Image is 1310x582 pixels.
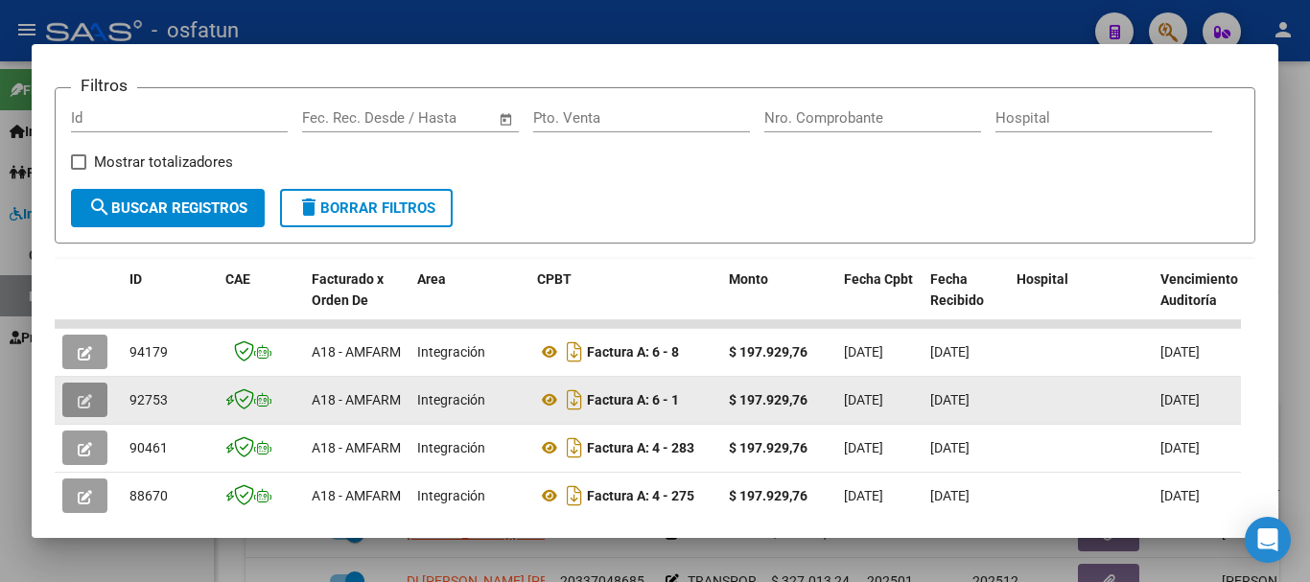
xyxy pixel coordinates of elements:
span: ID [129,271,142,287]
span: Mostrar totalizadores [94,151,233,174]
i: Descargar documento [562,337,587,367]
strong: $ 197.929,76 [729,344,807,360]
i: Descargar documento [562,432,587,463]
datatable-header-cell: Area [409,259,529,343]
datatable-header-cell: Monto [721,259,836,343]
span: Integración [417,344,485,360]
span: [DATE] [930,344,970,360]
div: Open Intercom Messenger [1245,517,1291,563]
span: [DATE] [844,392,883,407]
span: Borrar Filtros [297,199,435,217]
mat-icon: delete [297,196,320,219]
datatable-header-cell: Fecha Recibido [923,259,1009,343]
datatable-header-cell: ID [122,259,218,343]
span: Integración [417,488,485,503]
span: [DATE] [930,392,970,407]
span: A18 - AMFARM [312,392,401,407]
span: Integración [417,440,485,455]
strong: Factura A: 6 - 8 [587,344,679,360]
span: A18 - AMFARM [312,488,401,503]
span: Buscar Registros [88,199,247,217]
button: Open calendar [496,108,518,130]
datatable-header-cell: Hospital [1009,259,1153,343]
span: 88670 [129,488,168,503]
span: [DATE] [844,440,883,455]
button: Borrar Filtros [280,189,453,227]
span: [DATE] [1160,488,1200,503]
span: Facturado x Orden De [312,271,384,309]
input: Fecha inicio [302,109,380,127]
span: A18 - AMFARM [312,344,401,360]
span: CAE [225,271,250,287]
span: [DATE] [1160,344,1200,360]
mat-icon: search [88,196,111,219]
span: Fecha Cpbt [844,271,913,287]
datatable-header-cell: Facturado x Orden De [304,259,409,343]
span: 90461 [129,440,168,455]
datatable-header-cell: CAE [218,259,304,343]
span: Fecha Recibido [930,271,984,309]
span: Vencimiento Auditoría [1160,271,1238,309]
span: [DATE] [930,488,970,503]
span: 94179 [129,344,168,360]
span: [DATE] [1160,392,1200,407]
span: [DATE] [844,488,883,503]
span: Monto [729,271,768,287]
strong: $ 197.929,76 [729,440,807,455]
datatable-header-cell: Fecha Cpbt [836,259,923,343]
i: Descargar documento [562,480,587,511]
input: Fecha fin [397,109,490,127]
datatable-header-cell: Vencimiento Auditoría [1153,259,1239,343]
span: Area [417,271,446,287]
span: [DATE] [844,344,883,360]
strong: $ 197.929,76 [729,488,807,503]
span: [DATE] [1160,440,1200,455]
span: [DATE] [930,440,970,455]
h3: Filtros [71,73,137,98]
span: 92753 [129,392,168,407]
span: A18 - AMFARM [312,440,401,455]
span: Integración [417,392,485,407]
span: Hospital [1017,271,1068,287]
span: CPBT [537,271,572,287]
strong: Factura A: 4 - 283 [587,440,694,455]
button: Buscar Registros [71,189,265,227]
strong: Factura A: 6 - 1 [587,392,679,407]
strong: Factura A: 4 - 275 [587,488,694,503]
i: Descargar documento [562,384,587,415]
datatable-header-cell: CPBT [529,259,721,343]
strong: $ 197.929,76 [729,392,807,407]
